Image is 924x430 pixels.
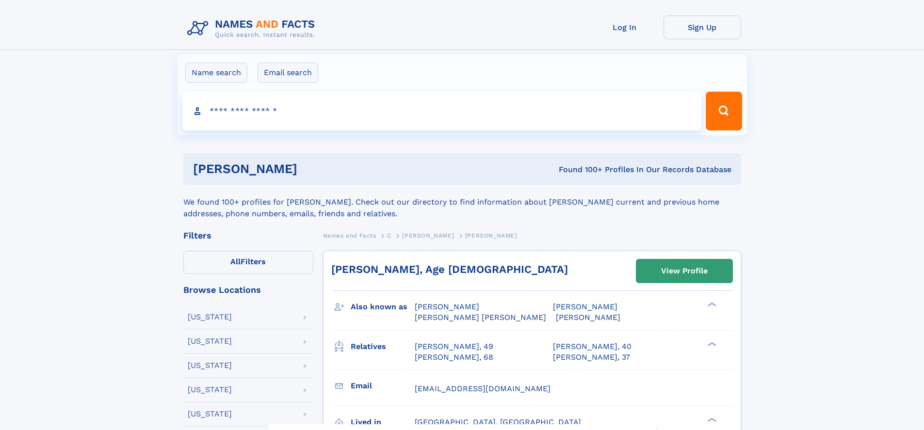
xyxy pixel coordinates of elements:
[586,16,664,39] a: Log In
[323,229,376,241] a: Names and Facts
[465,232,517,239] span: [PERSON_NAME]
[387,232,391,239] span: C
[351,299,415,315] h3: Also known as
[706,92,742,130] button: Search Button
[428,164,731,175] div: Found 100+ Profiles In Our Records Database
[183,16,323,42] img: Logo Names and Facts
[188,386,232,394] div: [US_STATE]
[188,337,232,345] div: [US_STATE]
[387,229,391,241] a: C
[664,16,741,39] a: Sign Up
[402,229,454,241] a: [PERSON_NAME]
[661,260,708,282] div: View Profile
[636,259,732,283] a: View Profile
[188,362,232,369] div: [US_STATE]
[705,416,717,423] div: ❯
[185,63,247,83] label: Name search
[553,352,630,363] a: [PERSON_NAME], 37
[553,302,617,311] span: [PERSON_NAME]
[183,251,313,274] label: Filters
[415,341,493,352] a: [PERSON_NAME], 49
[193,163,428,175] h1: [PERSON_NAME]
[415,352,493,363] a: [PERSON_NAME], 68
[351,378,415,394] h3: Email
[705,302,717,308] div: ❯
[230,257,241,266] span: All
[188,313,232,321] div: [US_STATE]
[415,417,581,427] span: [GEOGRAPHIC_DATA], [GEOGRAPHIC_DATA]
[183,286,313,294] div: Browse Locations
[331,263,568,275] a: [PERSON_NAME], Age [DEMOGRAPHIC_DATA]
[351,338,415,355] h3: Relatives
[183,185,741,220] div: We found 100+ profiles for [PERSON_NAME]. Check out our directory to find information about [PERS...
[705,341,717,347] div: ❯
[415,384,551,393] span: [EMAIL_ADDRESS][DOMAIN_NAME]
[553,341,632,352] a: [PERSON_NAME], 40
[188,410,232,418] div: [US_STATE]
[402,232,454,239] span: [PERSON_NAME]
[415,302,479,311] span: [PERSON_NAME]
[183,231,313,240] div: Filters
[556,313,620,322] span: [PERSON_NAME]
[258,63,318,83] label: Email search
[182,92,702,130] input: search input
[415,313,546,322] span: [PERSON_NAME] [PERSON_NAME]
